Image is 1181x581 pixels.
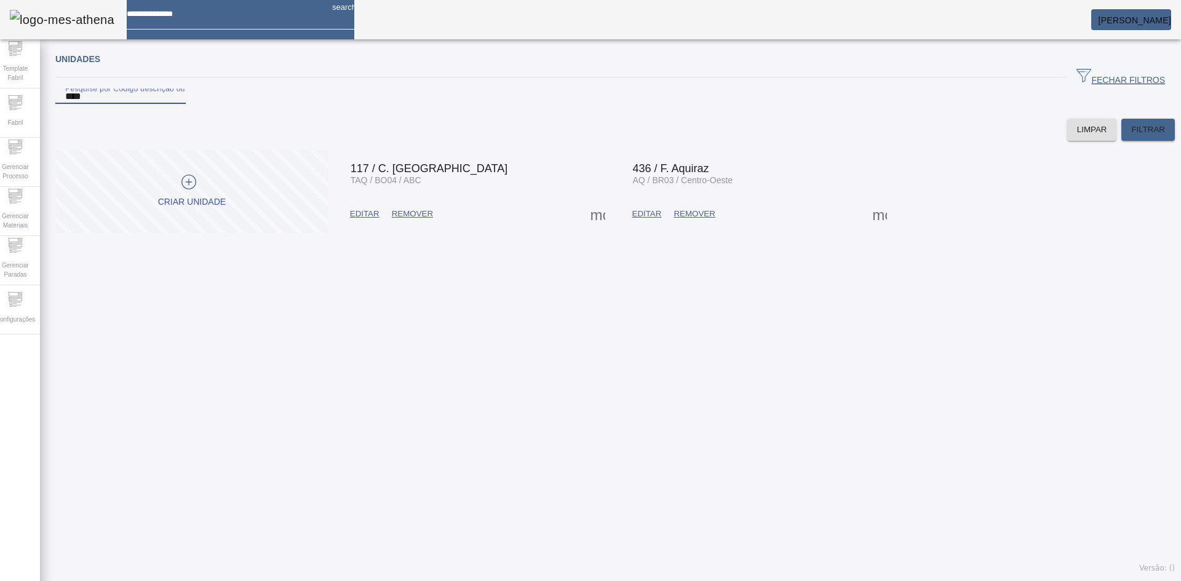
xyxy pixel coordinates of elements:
span: REMOVER [392,208,433,220]
span: FILTRAR [1131,124,1165,136]
span: Unidades [55,54,100,64]
span: EDITAR [632,208,662,220]
span: Versão: () [1139,564,1175,572]
span: TAQ / BO04 / ABC [351,175,421,185]
span: AQ / BR03 / Centro-Oeste [633,175,733,185]
button: FILTRAR [1121,119,1175,141]
span: [PERSON_NAME] [1099,15,1171,25]
span: REMOVER [674,208,715,220]
span: EDITAR [350,208,380,220]
button: FECHAR FILTROS [1067,66,1175,89]
button: EDITAR [626,203,668,225]
span: Fabril [4,114,26,131]
img: logo-mes-athena [10,10,114,30]
button: LIMPAR [1067,119,1117,141]
button: EDITAR [344,203,386,225]
button: Criar unidade [55,150,328,233]
span: FECHAR FILTROS [1076,68,1165,87]
div: Criar unidade [158,196,226,208]
button: Mais [869,203,891,225]
button: REMOVER [386,203,439,225]
mat-label: Pesquise por Código descrição ou sigla [65,84,204,92]
button: Mais [587,203,609,225]
span: LIMPAR [1077,124,1107,136]
button: REMOVER [667,203,721,225]
span: 436 / F. Aquiraz [633,162,709,175]
span: 117 / C. [GEOGRAPHIC_DATA] [351,162,507,175]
